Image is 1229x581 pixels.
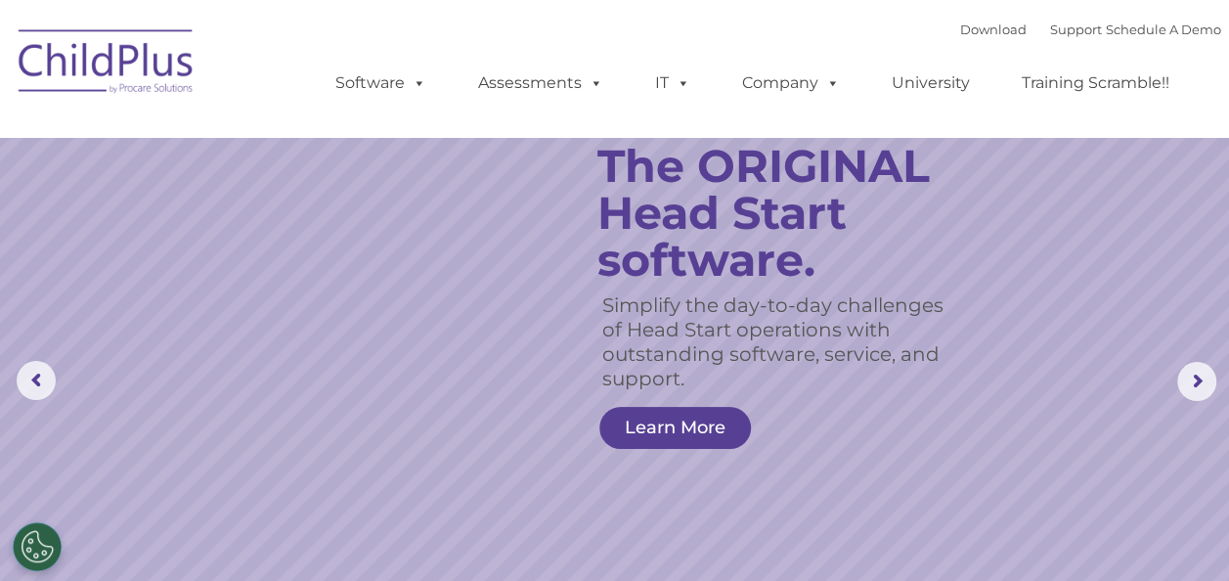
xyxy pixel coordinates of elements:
[1050,22,1102,37] a: Support
[272,129,331,144] span: Last name
[316,64,446,103] a: Software
[13,522,62,571] button: Cookies Settings
[723,64,859,103] a: Company
[459,64,623,103] a: Assessments
[636,64,710,103] a: IT
[1002,64,1189,103] a: Training Scramble!!
[599,407,751,449] a: Learn More
[1106,22,1221,37] a: Schedule A Demo
[9,16,204,113] img: ChildPlus by Procare Solutions
[597,143,981,284] rs-layer: The ORIGINAL Head Start software.
[960,22,1027,37] a: Download
[272,209,355,224] span: Phone number
[602,293,962,391] rs-layer: Simplify the day-to-day challenges of Head Start operations with outstanding software, service, a...
[960,22,1221,37] font: |
[872,64,989,103] a: University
